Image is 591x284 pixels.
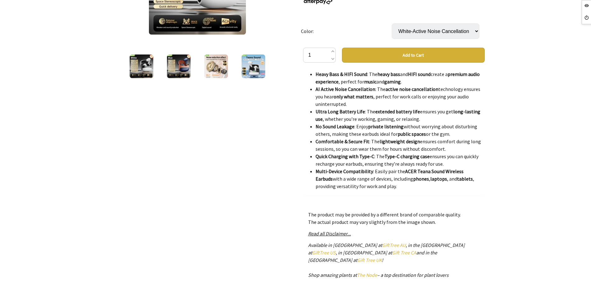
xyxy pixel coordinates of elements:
strong: music [364,78,376,85]
strong: lightweight design [380,138,420,144]
strong: laptops [430,176,447,182]
img: ACER Teana Sound Wireless Earbuds [204,54,228,78]
li: : The ensures you get , whether you're working, gaming, or relaxing. [316,108,485,123]
strong: phones [413,176,429,182]
strong: public spaces [398,131,426,137]
a: The Node [357,272,377,278]
a: GiftTree AU [382,242,406,248]
em: Available in [GEOGRAPHIC_DATA] at , in the [GEOGRAPHIC_DATA] at , in [GEOGRAPHIC_DATA] at and in ... [308,242,465,278]
strong: long-lasting use [316,108,480,122]
li: : Enjoy without worrying about disturbing others, making these earbuds ideal for or the gym. [316,123,485,138]
img: ACER Teana Sound Wireless Earbuds [242,54,265,78]
a: GiftTree US [312,249,336,256]
strong: No Sound Leakage [316,123,354,130]
strong: premium audio experience [316,71,480,85]
li: : The ensures comfort during long sessions, so you can wear them for hours without discomfort. [316,138,485,153]
strong: ACER Teana Sound Wireless Earbuds [316,168,464,182]
strong: Heavy Bass & HIFI Sound [316,71,367,77]
strong: Type-C charging case [385,153,430,159]
a: Gift Tree UK [357,257,382,263]
td: Color: [301,15,392,48]
strong: HIFI sound [408,71,431,77]
a: Read all Disclaimer... [308,230,351,237]
img: ACER Teana Sound Wireless Earbuds [130,54,153,78]
a: Gift Tree CA [392,249,416,256]
strong: Quick Charging with Type-C [316,153,374,159]
strong: Multi-Device Compatibility [316,168,373,174]
strong: AI Active Noise Cancellation [316,86,375,92]
strong: private listening [368,123,404,130]
strong: gaming [384,78,401,85]
strong: Ultra Long Battery Life [316,108,365,115]
li: : Easily pair the with a wide range of devices, including , , and , providing versatility for wor... [316,168,485,190]
strong: Comfortable & Secure Fit [316,138,369,144]
li: : The and create a , perfect for and . [316,70,485,85]
button: Add to Cart [342,48,485,63]
strong: only what matters [334,93,373,100]
img: ACER Teana Sound Wireless Earbuds [167,54,191,78]
li: : The ensures you can quickly recharge your earbuds, ensuring they’re always ready for use. [316,153,485,168]
li: : The technology ensures you hear , perfect for work calls or enjoying your audio uninterrupted. [316,85,485,108]
strong: heavy bass [377,71,400,77]
strong: tablets [457,176,473,182]
p: The product may be provided by a different brand of comparable quality. The actual product may va... [308,211,480,226]
strong: extended battery life [375,108,420,115]
strong: active noise cancellation [386,86,438,92]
